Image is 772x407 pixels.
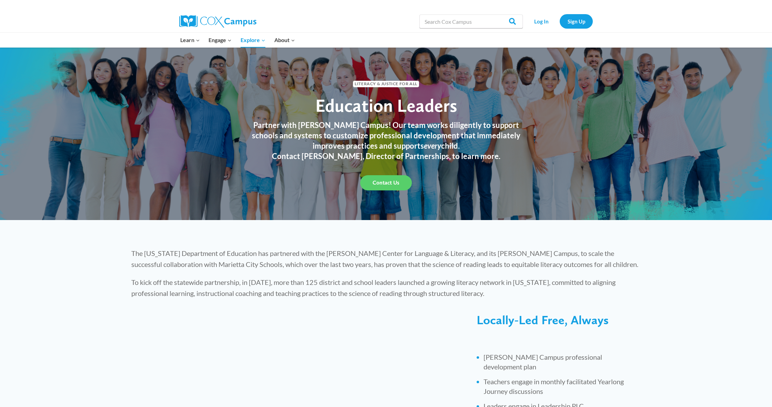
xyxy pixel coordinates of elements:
li: Teachers engage in monthly facilitated Yearlong Journey discussions [484,377,636,396]
nav: Primary Navigation [176,33,299,47]
span: Contact Us [373,179,399,186]
h3: Partner with [PERSON_NAME] Campus! Our team works diligently to support schools and systems to cu... [245,120,527,151]
nav: Secondary Navigation [526,14,593,28]
span: Education Leaders [315,95,457,116]
span: Explore [241,36,265,44]
span: About [274,36,295,44]
input: Search Cox Campus [419,14,523,28]
span: Locally-Led Free, Always [477,312,609,327]
span: Literacy & Justice for All [353,81,419,87]
a: Log In [526,14,556,28]
p: To kick off the statewide partnership, in [DATE], more than 125 district and school leaders launc... [131,277,641,299]
li: [PERSON_NAME] Campus professional development plan [484,352,636,371]
img: Cox Campus [179,15,256,28]
a: Sign Up [560,14,593,28]
em: every [424,141,441,150]
p: The [US_STATE] Department of Education has partnered with the [PERSON_NAME] Center for Language &... [131,248,641,270]
h3: Contact [PERSON_NAME], Director of Partnerships, to learn more. [245,151,527,161]
span: Learn [180,36,200,44]
span: Engage [209,36,232,44]
a: Contact Us [360,175,412,190]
